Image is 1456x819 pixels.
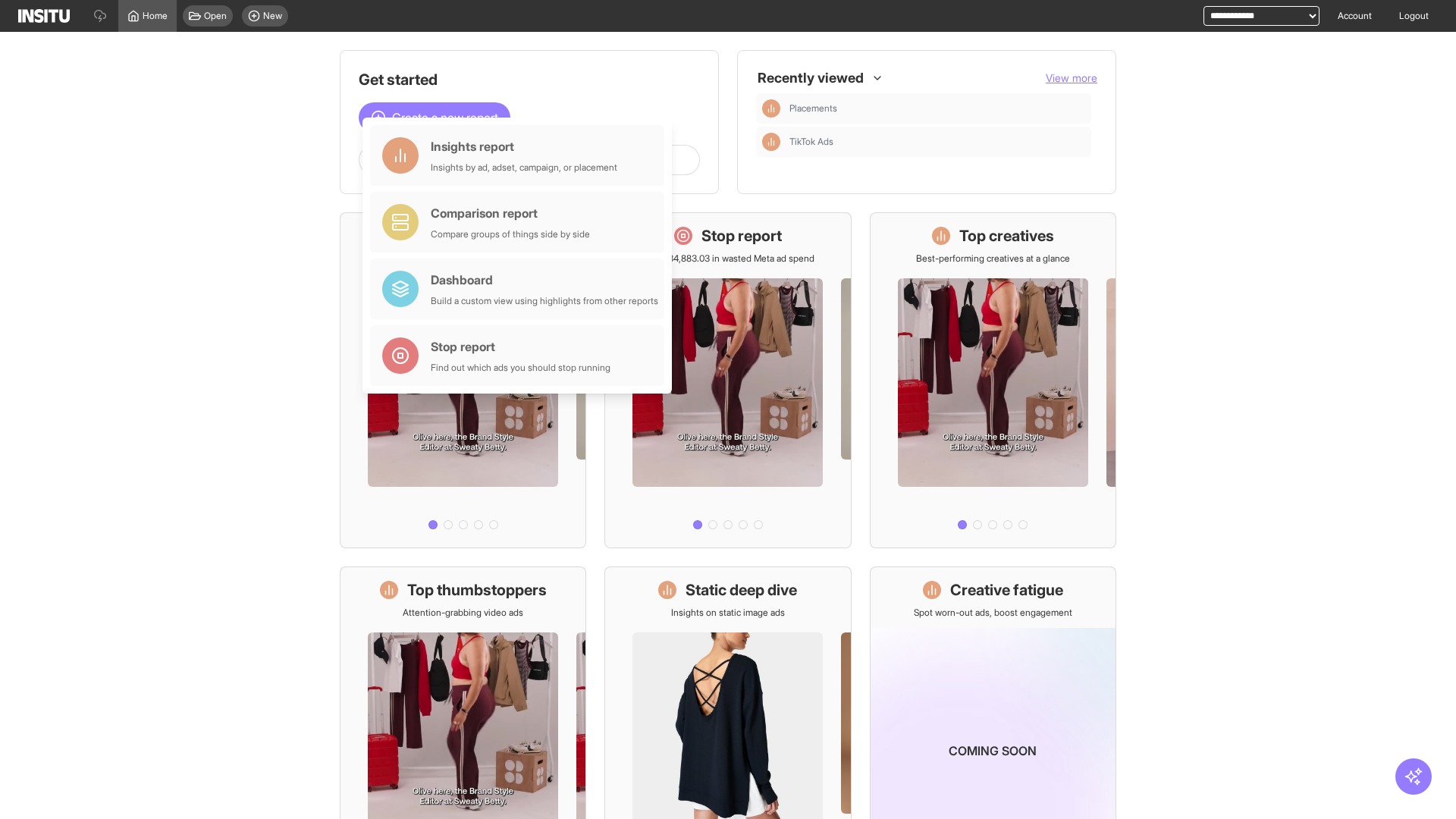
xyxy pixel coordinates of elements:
div: Dashboard [431,271,658,289]
div: Comparison report [431,204,590,222]
span: Open [204,10,227,22]
a: Stop reportSave £34,883.03 in wasted Meta ad spend [604,212,851,548]
div: Stop report [431,337,610,356]
span: View more [1046,71,1097,84]
span: TikTok Ads [789,136,1085,148]
p: Insights on static image ads [671,607,785,619]
p: Save £34,883.03 in wasted Meta ad spend [641,253,814,265]
a: What's live nowSee all active ads instantly [340,212,586,548]
span: Placements [789,102,1085,115]
div: Find out which ads you should stop running [431,362,610,374]
div: Insights report [431,137,617,155]
div: Compare groups of things side by side [431,228,590,240]
h1: Get started [359,69,700,90]
h1: Top creatives [959,225,1054,246]
h1: Top thumbstoppers [407,579,547,601]
span: Create a new report [392,108,498,127]
div: Insights [762,99,780,118]
p: Best-performing creatives at a glance [916,253,1070,265]
span: Placements [789,102,837,115]
h1: Static deep dive [686,579,797,601]
button: View more [1046,71,1097,86]
div: Insights by ad, adset, campaign, or placement [431,162,617,174]
div: Build a custom view using highlights from other reports [431,295,658,307]
div: Insights [762,133,780,151]
p: Attention-grabbing video ads [403,607,523,619]
h1: Stop report [701,225,782,246]
span: New [263,10,282,22]
img: Logo [18,9,70,23]
span: TikTok Ads [789,136,833,148]
a: Top creativesBest-performing creatives at a glance [870,212,1116,548]
button: Create a new report [359,102,510,133]
span: Home [143,10,168,22]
